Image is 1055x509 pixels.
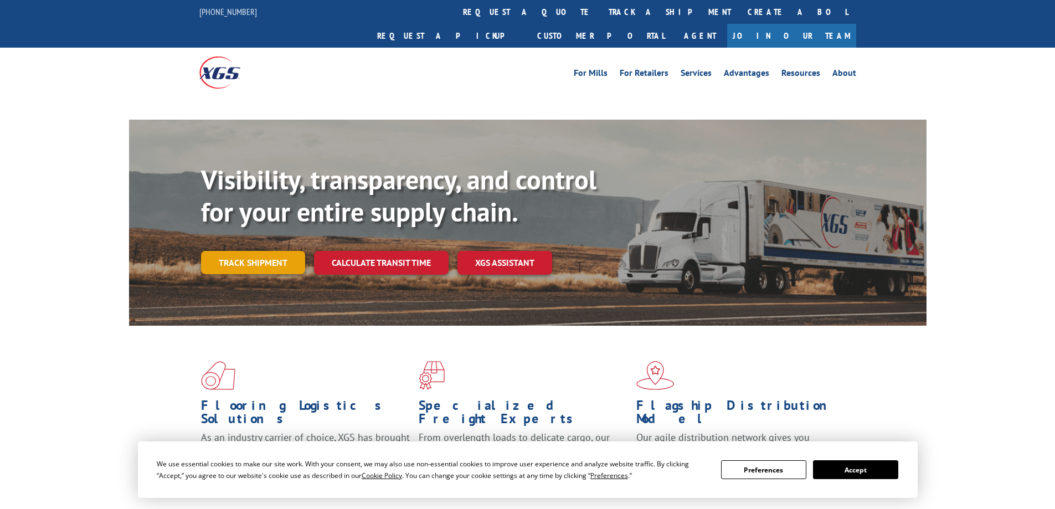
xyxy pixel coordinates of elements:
a: Services [681,69,712,81]
a: Resources [781,69,820,81]
img: xgs-icon-total-supply-chain-intelligence-red [201,361,235,390]
a: For Mills [574,69,608,81]
a: Track shipment [201,251,305,274]
span: Our agile distribution network gives you nationwide inventory management on demand. [636,431,840,457]
a: Calculate transit time [314,251,449,275]
span: Preferences [590,471,628,480]
a: Request a pickup [369,24,529,48]
span: As an industry carrier of choice, XGS has brought innovation and dedication to flooring logistics... [201,431,410,470]
a: For Retailers [620,69,668,81]
a: Advantages [724,69,769,81]
a: Agent [673,24,727,48]
a: XGS ASSISTANT [457,251,552,275]
button: Preferences [721,460,806,479]
h1: Flagship Distribution Model [636,399,846,431]
b: Visibility, transparency, and control for your entire supply chain. [201,162,596,229]
a: [PHONE_NUMBER] [199,6,257,17]
span: Cookie Policy [362,471,402,480]
div: We use essential cookies to make our site work. With your consent, we may also use non-essential ... [157,458,708,481]
a: Customer Portal [529,24,673,48]
img: xgs-icon-focused-on-flooring-red [419,361,445,390]
p: From overlength loads to delicate cargo, our experienced staff knows the best way to move your fr... [419,431,628,480]
h1: Flooring Logistics Solutions [201,399,410,431]
div: Cookie Consent Prompt [138,441,918,498]
img: xgs-icon-flagship-distribution-model-red [636,361,675,390]
h1: Specialized Freight Experts [419,399,628,431]
a: Join Our Team [727,24,856,48]
button: Accept [813,460,898,479]
a: About [832,69,856,81]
